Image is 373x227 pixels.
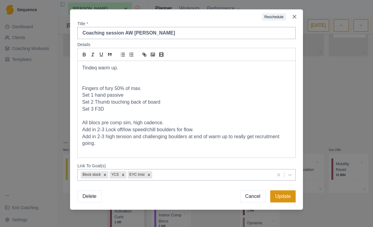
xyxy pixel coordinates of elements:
[262,13,286,21] button: Reschedule
[80,51,89,58] button: bold
[82,65,291,72] p: Tindeq warm up.
[270,190,296,202] button: Update
[149,51,157,58] button: image
[77,27,296,39] input: Awesome training day
[119,51,127,58] button: list: bullet
[89,51,97,58] button: italic
[81,171,102,179] div: Block stock
[127,51,136,58] button: list: ordered
[120,171,126,179] div: Remove YCS
[128,171,146,179] div: EYC Imst
[290,12,299,22] button: Close
[146,171,152,179] div: Remove EYC Imst
[82,99,291,106] p: Set 2 Thumb touching back of board
[77,190,102,202] button: Delete
[106,51,114,58] button: blockquote
[82,119,291,126] p: All blocs pre comp sim, high cadence.
[82,92,291,99] p: Set 1 hand passive
[77,163,296,181] label: Link To Goal(s)
[153,172,155,178] input: Link To Goal(s)Block stockRemove Block stock YCSRemove YCSEYC ImstRemove EYC Imst
[140,51,149,58] button: link
[240,190,266,202] button: Cancel
[82,126,291,133] p: Add in 2-3 Lock off/low speed/chill boulders for flow.
[82,85,291,92] p: Fingers of fury 50% of max.
[77,21,292,27] label: Title
[82,133,291,147] p: Add in 2-3 high tension and challenging boulders at end of warm up to really get recruitment going.
[102,171,108,179] div: Remove Block stock
[82,106,291,113] p: Set 3 F3D
[77,42,292,48] label: Details
[109,171,119,179] div: YCS
[97,51,106,58] button: underline
[157,51,166,58] button: video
